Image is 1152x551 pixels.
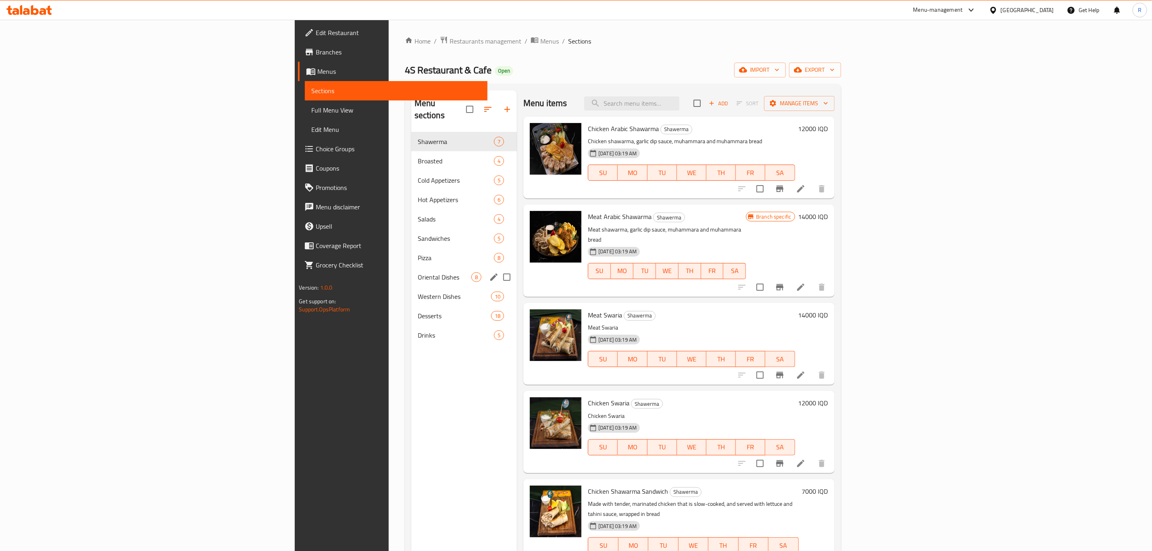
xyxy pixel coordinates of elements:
[494,215,504,223] span: 4
[670,487,701,497] span: Shawerma
[1138,6,1142,15] span: R
[588,165,618,181] button: SU
[411,209,517,229] div: Salads4
[418,195,494,205] div: Hot Appetizers
[298,159,487,178] a: Coupons
[739,167,762,179] span: FR
[611,263,633,279] button: MO
[588,485,668,497] span: Chicken Shawarma Sandwich
[680,167,703,179] span: WE
[798,211,828,222] h6: 14000 IQD
[418,156,494,166] span: Broasted
[530,309,581,361] img: Meat Swaria
[741,65,779,75] span: import
[752,455,769,472] span: Select to update
[736,439,765,455] button: FR
[418,214,494,224] div: Salads
[752,367,769,384] span: Select to update
[752,180,769,197] span: Select to update
[764,96,835,111] button: Manage items
[492,312,504,320] span: 18
[765,439,795,455] button: SA
[770,365,790,385] button: Branch-specific-item
[704,265,721,277] span: FR
[530,211,581,263] img: Meat Arabic Shawarma
[654,213,685,222] span: Shawerma
[588,123,659,135] span: Chicken Arabic Shawarma
[677,351,706,367] button: WE
[411,326,517,345] div: Drinks5
[710,441,733,453] span: TH
[621,353,644,365] span: MO
[592,167,615,179] span: SU
[631,399,663,409] div: Shawerma
[495,66,513,76] div: Open
[727,265,743,277] span: SA
[478,100,498,119] span: Sort sections
[494,253,504,263] div: items
[812,179,831,198] button: delete
[771,98,828,109] span: Manage items
[494,195,504,205] div: items
[405,36,841,46] nav: breadcrumb
[498,100,517,119] button: Add section
[320,282,333,293] span: 1.0.0
[588,225,746,245] p: Meat shawarma, garlic dip sauce, muhammara and muhammara bread
[798,123,828,134] h6: 12000 IQD
[472,273,481,281] span: 8
[298,236,487,255] a: Coverage Report
[588,309,622,321] span: Meat Swaria
[739,441,762,453] span: FR
[584,96,679,111] input: search
[770,179,790,198] button: Branch-specific-item
[633,263,656,279] button: TU
[299,304,350,315] a: Support.OpsPlatform
[651,167,674,179] span: TU
[588,211,652,223] span: Meat Arabic Shawarma
[796,282,806,292] a: Edit menu item
[770,278,790,297] button: Branch-specific-item
[530,486,581,537] img: Chicken Shawarma Sandwich
[648,351,677,367] button: TU
[298,139,487,159] a: Choice Groups
[418,253,494,263] span: Pizza
[670,487,702,497] div: Shawerma
[494,332,504,339] span: 5
[595,424,640,432] span: [DATE] 03:19 AM
[913,5,963,15] div: Menu-management
[765,165,795,181] button: SA
[494,214,504,224] div: items
[298,23,487,42] a: Edit Restaurant
[298,62,487,81] a: Menus
[418,292,491,301] span: Western Dishes
[1001,6,1054,15] div: [GEOGRAPHIC_DATA]
[618,165,647,181] button: MO
[595,522,640,530] span: [DATE] 03:19 AM
[411,190,517,209] div: Hot Appetizers6
[648,165,677,181] button: TU
[531,36,559,46] a: Menus
[418,137,494,146] span: Shawerma
[706,351,736,367] button: TH
[494,234,504,243] div: items
[682,265,698,277] span: TH
[706,97,731,110] button: Add
[770,454,790,473] button: Branch-specific-item
[765,351,795,367] button: SA
[677,439,706,455] button: WE
[710,353,733,365] span: TH
[710,167,733,179] span: TH
[651,353,674,365] span: TU
[736,351,765,367] button: FR
[298,255,487,275] a: Grocery Checklist
[753,213,794,221] span: Branch specific
[316,28,481,38] span: Edit Restaurant
[494,330,504,340] div: items
[618,439,647,455] button: MO
[316,183,481,192] span: Promotions
[595,150,640,157] span: [DATE] 03:19 AM
[660,125,692,134] div: Shawerma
